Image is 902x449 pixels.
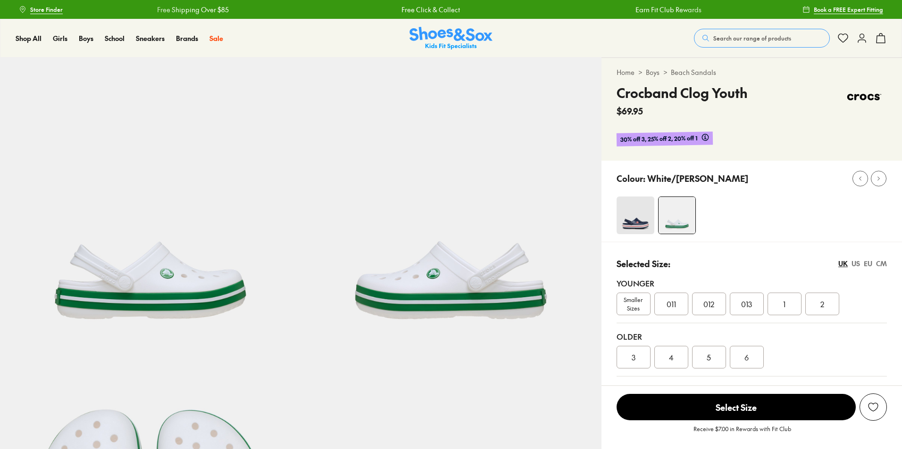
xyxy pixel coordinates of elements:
[19,1,63,18] a: Store Finder
[617,196,654,234] img: 4-367757_1
[635,5,702,15] a: Earn Fit Club Rewards
[693,425,791,441] p: Receive $7.00 in Rewards with Fit Club
[209,33,223,43] a: Sale
[647,172,748,185] p: White/[PERSON_NAME]
[707,351,711,363] span: 5
[860,393,887,421] button: Add to Wishlist
[136,33,165,43] a: Sneakers
[694,29,830,48] button: Search our range of products
[409,27,493,50] a: Shoes & Sox
[617,83,748,103] h4: Crocband Clog Youth
[669,351,674,363] span: 4
[667,298,676,310] span: 011
[30,5,63,14] span: Store Finder
[79,33,93,43] a: Boys
[783,298,785,310] span: 1
[301,57,601,358] img: 5-554054_1
[741,298,752,310] span: 013
[617,257,670,270] p: Selected Size:
[838,259,848,269] div: UK
[802,1,883,18] a: Book a FREE Expert Fitting
[16,33,42,43] a: Shop All
[744,351,749,363] span: 6
[820,298,824,310] span: 2
[864,259,872,269] div: EU
[176,33,198,43] a: Brands
[617,67,635,77] a: Home
[671,67,716,77] a: Beach Sandals
[617,105,643,117] span: $69.95
[617,278,887,289] div: Younger
[876,259,887,269] div: CM
[409,27,493,50] img: SNS_Logo_Responsive.svg
[703,298,714,310] span: 012
[617,67,887,77] div: > >
[842,83,887,111] img: Vendor logo
[659,197,695,234] img: 4-554053_1
[53,33,67,43] a: Girls
[620,133,697,144] span: 30% off 3, 25% off 2, 20% off 1
[105,33,125,43] a: School
[617,331,887,342] div: Older
[617,393,856,421] button: Select Size
[814,5,883,14] span: Book a FREE Expert Fitting
[617,295,650,312] span: Smaller Sizes
[157,5,229,15] a: Free Shipping Over $85
[632,351,635,363] span: 3
[401,5,460,15] a: Free Click & Collect
[617,172,645,185] p: Colour:
[852,259,860,269] div: US
[646,67,660,77] a: Boys
[713,34,791,42] span: Search our range of products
